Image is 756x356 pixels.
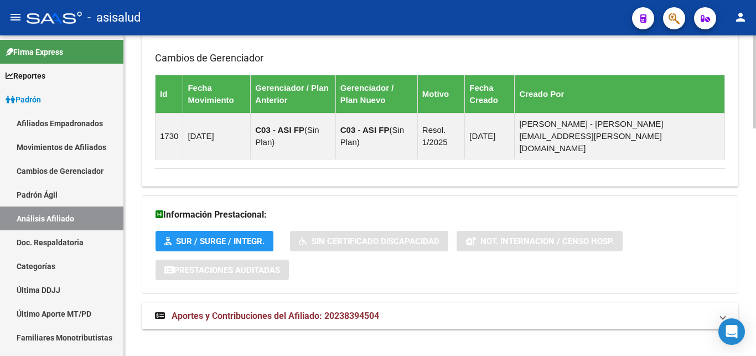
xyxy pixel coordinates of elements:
[6,70,45,82] span: Reportes
[156,231,273,251] button: SUR / SURGE / INTEGR.
[340,125,404,147] span: Sin Plan
[515,113,725,159] td: [PERSON_NAME] - [PERSON_NAME][EMAIL_ADDRESS][PERSON_NAME][DOMAIN_NAME]
[255,125,304,135] strong: C03 - ASI FP
[176,236,265,246] span: SUR / SURGE / INTEGR.
[87,6,141,30] span: - asisalud
[335,113,417,159] td: ( )
[255,125,319,147] span: Sin Plan
[156,207,724,223] h3: Información Prestacional:
[312,236,439,246] span: Sin Certificado Discapacidad
[142,303,738,329] mat-expansion-panel-header: Aportes y Contribuciones del Afiliado: 20238394504
[183,113,251,159] td: [DATE]
[156,75,183,113] th: Id
[465,75,515,113] th: Fecha Creado
[156,260,289,280] button: Prestaciones Auditadas
[335,75,417,113] th: Gerenciador / Plan Nuevo
[251,75,336,113] th: Gerenciador / Plan Anterior
[718,318,745,345] div: Open Intercom Messenger
[290,231,448,251] button: Sin Certificado Discapacidad
[9,11,22,24] mat-icon: menu
[251,113,336,159] td: ( )
[515,75,725,113] th: Creado Por
[174,265,280,275] span: Prestaciones Auditadas
[6,94,41,106] span: Padrón
[172,311,379,321] span: Aportes y Contribuciones del Afiliado: 20238394504
[734,11,747,24] mat-icon: person
[480,236,614,246] span: Not. Internacion / Censo Hosp.
[183,75,251,113] th: Fecha Movimiento
[465,113,515,159] td: [DATE]
[155,50,725,66] h3: Cambios de Gerenciador
[417,75,464,113] th: Motivo
[340,125,390,135] strong: C03 - ASI FP
[6,46,63,58] span: Firma Express
[156,113,183,159] td: 1730
[417,113,464,159] td: Resol. 1/2025
[457,231,623,251] button: Not. Internacion / Censo Hosp.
